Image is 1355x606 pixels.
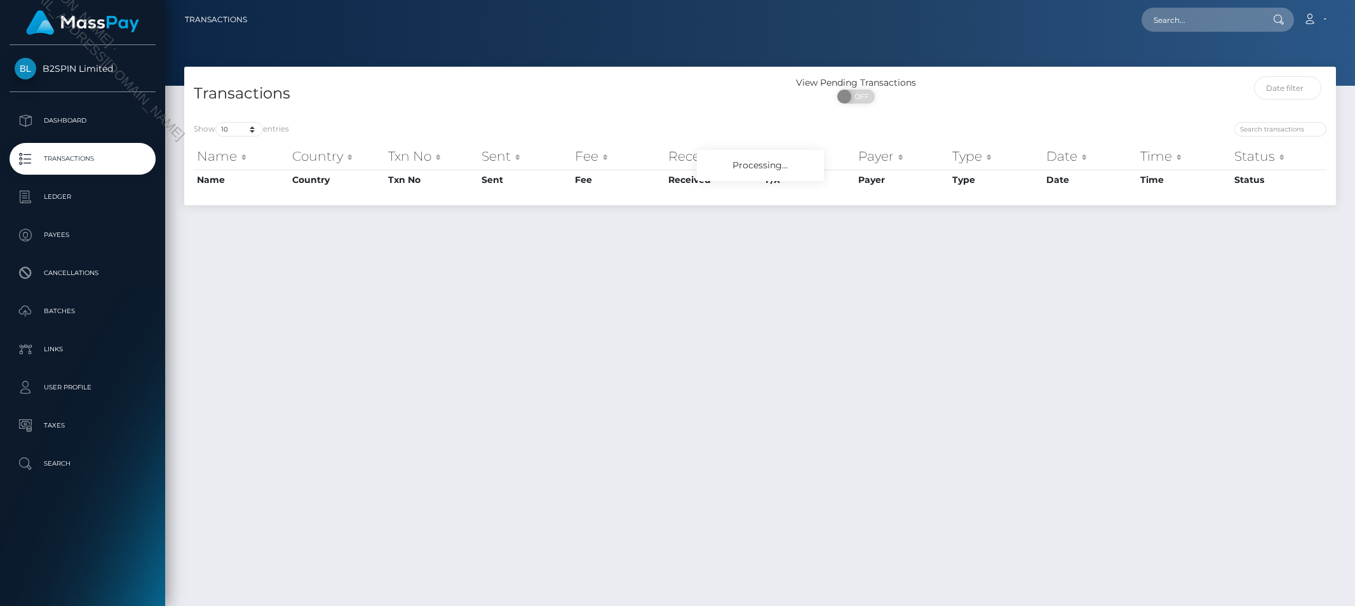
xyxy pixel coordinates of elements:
select: Showentries [215,122,263,137]
th: F/X [762,144,855,169]
a: Payees [10,219,156,251]
input: Date filter [1254,76,1321,100]
th: Country [289,170,386,190]
th: Name [194,144,289,169]
th: Fee [572,170,665,190]
div: Processing... [697,150,824,181]
img: MassPay Logo [26,10,139,35]
p: User Profile [15,378,151,397]
a: Transactions [185,6,247,33]
th: Date [1043,144,1137,169]
p: Links [15,340,151,359]
a: Taxes [10,410,156,441]
th: Txn No [385,170,478,190]
input: Search... [1142,8,1261,32]
th: Country [289,144,386,169]
th: Payer [855,144,950,169]
p: Dashboard [15,111,151,130]
th: Time [1137,170,1231,190]
a: Search [10,448,156,480]
span: OFF [844,90,876,104]
img: B2SPIN Limited [15,58,36,79]
th: Sent [478,170,572,190]
th: Status [1231,144,1326,169]
th: Received [665,170,762,190]
p: Search [15,454,151,473]
th: Status [1231,170,1326,190]
th: Type [949,144,1043,169]
th: Time [1137,144,1231,169]
label: Show entries [194,122,289,137]
p: Cancellations [15,264,151,283]
th: Received [665,144,762,169]
p: Transactions [15,149,151,168]
a: Ledger [10,181,156,213]
a: Batches [10,295,156,327]
a: User Profile [10,372,156,403]
p: Taxes [15,416,151,435]
a: Dashboard [10,105,156,137]
p: Ledger [15,187,151,206]
div: View Pending Transactions [760,76,952,90]
a: Links [10,333,156,365]
h4: Transactions [194,83,751,105]
th: Date [1043,170,1137,190]
input: Search transactions [1234,122,1326,137]
th: Txn No [385,144,478,169]
th: Payer [855,170,950,190]
a: Transactions [10,143,156,175]
p: Batches [15,302,151,321]
th: Fee [572,144,665,169]
p: Payees [15,226,151,245]
a: Cancellations [10,257,156,289]
th: Sent [478,144,572,169]
span: B2SPIN Limited [10,63,156,74]
th: Type [949,170,1043,190]
th: Name [194,170,289,190]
